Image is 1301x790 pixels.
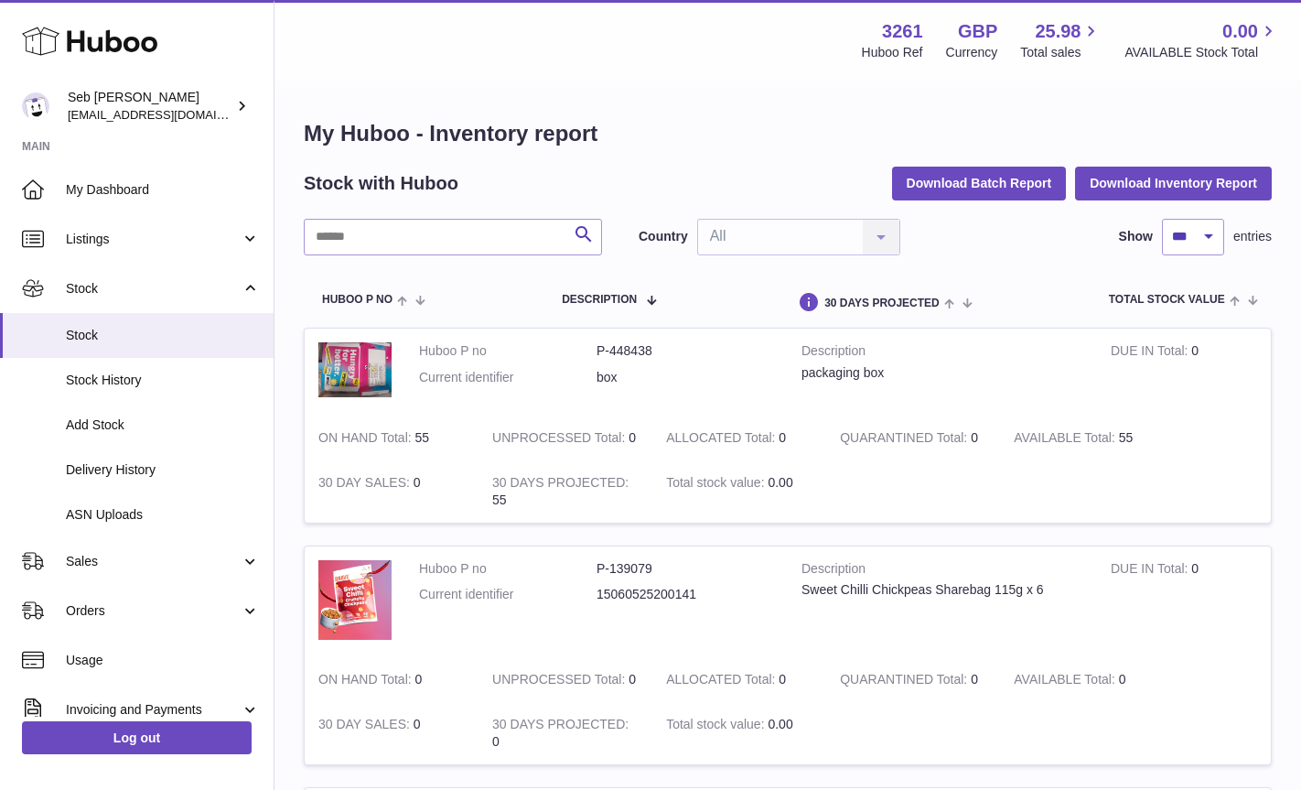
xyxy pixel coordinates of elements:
[492,672,629,691] strong: UNPROCESSED Total
[768,717,792,731] span: 0.00
[597,342,774,360] dd: P-448438
[1020,44,1102,61] span: Total sales
[1014,430,1118,449] strong: AVAILABLE Total
[824,298,940,309] span: 30 DAYS PROJECTED
[305,416,478,460] td: 55
[1014,672,1118,691] strong: AVAILABLE Total
[652,416,826,460] td: 0
[1035,19,1081,44] span: 25.98
[66,280,241,298] span: Stock
[478,702,652,764] td: 0
[562,294,637,306] span: Description
[492,475,629,494] strong: 30 DAYS PROJECTED
[1233,228,1272,245] span: entries
[68,107,269,122] span: [EMAIL_ADDRESS][DOMAIN_NAME]
[1000,416,1174,460] td: 55
[892,167,1067,200] button: Download Batch Report
[318,430,415,449] strong: ON HAND Total
[840,430,971,449] strong: QUARANTINED Total
[666,672,779,691] strong: ALLOCATED Total
[305,460,478,523] td: 0
[419,586,597,603] dt: Current identifier
[597,586,774,603] dd: 15060525200141
[862,44,923,61] div: Huboo Ref
[304,171,458,196] h2: Stock with Huboo
[597,369,774,386] dd: box
[322,294,392,306] span: Huboo P no
[801,364,1083,382] div: packaging box
[478,416,652,460] td: 0
[68,89,232,124] div: Seb [PERSON_NAME]
[66,327,260,344] span: Stock
[1222,19,1258,44] span: 0.00
[419,560,597,578] dt: Huboo P no
[419,342,597,360] dt: Huboo P no
[652,657,826,702] td: 0
[666,475,768,494] strong: Total stock value
[492,430,629,449] strong: UNPROCESSED Total
[666,430,779,449] strong: ALLOCATED Total
[22,92,49,120] img: ecom@bravefoods.co.uk
[639,228,688,245] label: Country
[318,560,392,640] img: product image
[958,19,997,44] strong: GBP
[768,475,792,490] span: 0.00
[882,19,923,44] strong: 3261
[66,231,241,248] span: Listings
[801,581,1083,599] div: Sweet Chilli Chickpeas Sharebag 115g x 6
[801,342,1083,364] strong: Description
[1097,547,1271,658] td: 0
[419,369,597,386] dt: Current identifier
[66,553,241,570] span: Sales
[1124,19,1279,61] a: 0.00 AVAILABLE Stock Total
[801,560,1083,582] strong: Description
[66,181,260,199] span: My Dashboard
[305,657,478,702] td: 0
[1111,343,1191,363] strong: DUE IN Total
[66,652,260,669] span: Usage
[66,417,260,434] span: Add Stock
[666,717,768,736] strong: Total stock value
[1020,19,1102,61] a: 25.98 Total sales
[318,672,415,691] strong: ON HAND Total
[1111,561,1191,580] strong: DUE IN Total
[840,672,971,691] strong: QUARANTINED Total
[1075,167,1272,200] button: Download Inventory Report
[318,342,392,397] img: product image
[66,701,241,719] span: Invoicing and Payments
[1109,294,1225,306] span: Total stock value
[478,657,652,702] td: 0
[1000,657,1174,702] td: 0
[1119,228,1153,245] label: Show
[1097,329,1271,416] td: 0
[971,430,978,445] span: 0
[305,702,478,764] td: 0
[597,560,774,578] dd: P-139079
[492,717,629,736] strong: 30 DAYS PROJECTED
[66,602,241,620] span: Orders
[1124,44,1279,61] span: AVAILABLE Stock Total
[22,721,252,754] a: Log out
[946,44,998,61] div: Currency
[66,372,260,389] span: Stock History
[971,672,978,687] span: 0
[66,461,260,479] span: Delivery History
[478,460,652,523] td: 55
[66,506,260,524] span: ASN Uploads
[318,475,414,494] strong: 30 DAY SALES
[318,717,414,736] strong: 30 DAY SALES
[304,119,1272,148] h1: My Huboo - Inventory report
